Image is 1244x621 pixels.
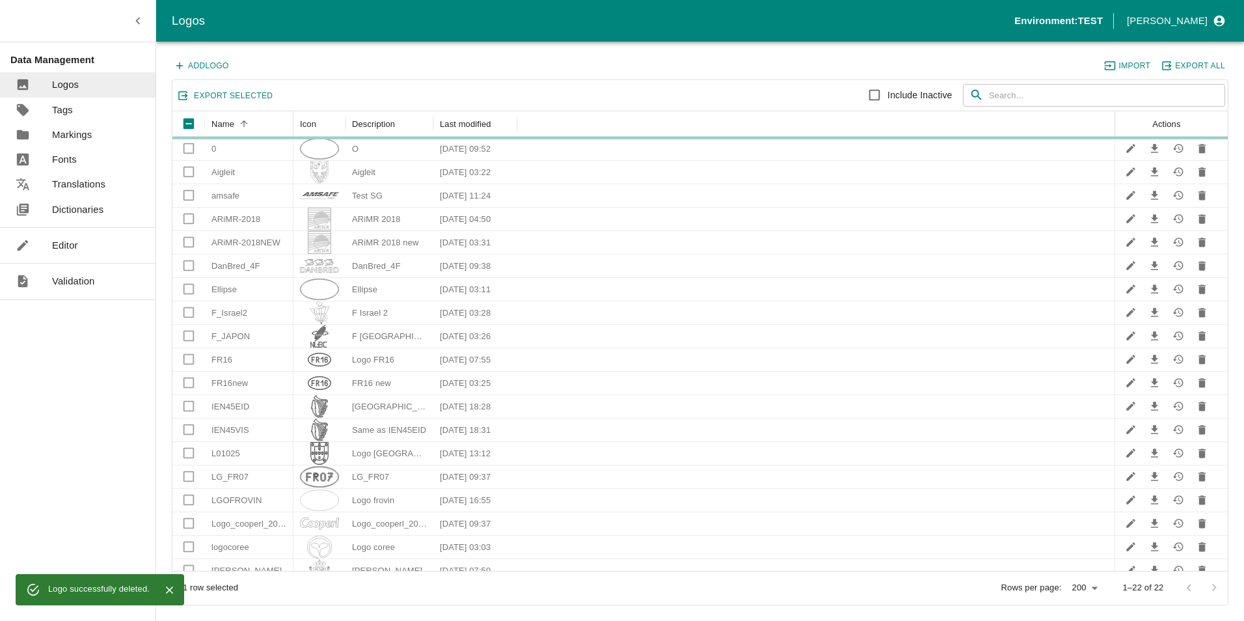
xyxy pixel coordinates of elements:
input: Search... [989,84,1225,107]
div: Logo successfully deleted. [48,578,150,601]
p: Markings [52,128,92,142]
div: Logos [172,11,1014,31]
p: Include Inactive [887,89,952,102]
p: Environment: TEST [1014,14,1103,28]
div: Description [352,119,395,129]
button: Sort [236,115,253,133]
p: Editor [52,238,78,253]
p: 1–22 of 22 [1123,582,1164,594]
div: 1 row selected [183,582,238,594]
p: [PERSON_NAME] [1127,14,1208,28]
div: Actions [1152,119,1180,129]
button: Export Selected [175,87,276,104]
button: AddLogo [172,57,232,74]
div: Name [211,119,234,129]
p: Translations [52,177,105,191]
p: Data Management [10,53,155,67]
div: 200 [1067,579,1102,598]
p: Tags [52,103,73,117]
p: Rows per page: [1001,582,1062,594]
p: Validation [52,274,95,288]
p: Fonts [52,152,77,167]
div: Icon [300,119,316,129]
button: export [1159,57,1228,74]
p: Dictionaries [52,202,103,217]
button: Close [160,581,179,600]
button: profile [1122,10,1228,32]
p: Logos [52,77,79,92]
button: import [1102,57,1154,74]
div: Last modified [440,119,491,129]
